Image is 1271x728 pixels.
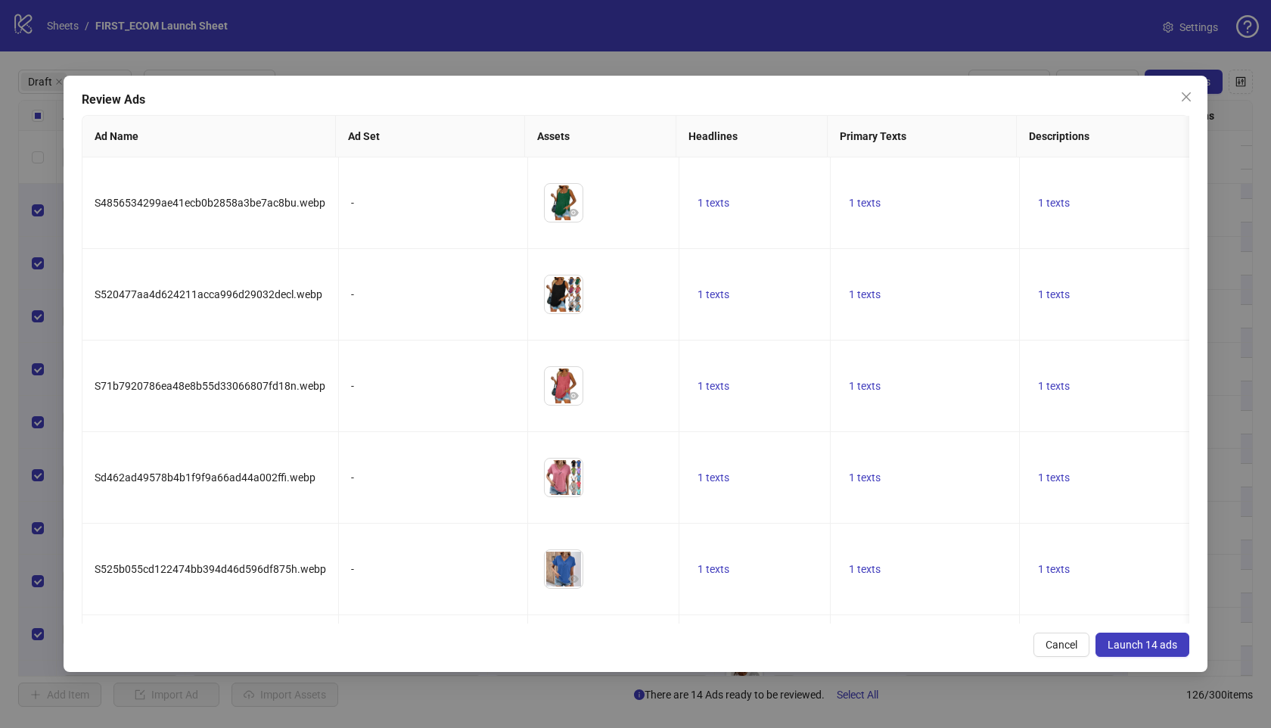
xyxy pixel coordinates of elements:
[351,194,515,211] div: -
[691,468,735,487] button: 1 texts
[676,116,828,157] th: Headlines
[849,380,881,392] span: 1 texts
[351,378,515,394] div: -
[698,380,729,392] span: 1 texts
[95,288,322,300] span: S520477aa4d624211acca996d29032decl.webp
[545,367,583,405] img: Asset 1
[351,561,515,577] div: -
[1174,85,1198,109] button: Close
[351,469,515,486] div: -
[564,478,583,496] button: Preview
[849,563,881,575] span: 1 texts
[1046,639,1077,651] span: Cancel
[698,197,729,209] span: 1 texts
[568,207,579,218] span: eye
[1038,380,1070,392] span: 1 texts
[1038,563,1070,575] span: 1 texts
[564,204,583,222] button: Preview
[1032,560,1076,578] button: 1 texts
[1017,116,1206,157] th: Descriptions
[564,570,583,588] button: Preview
[82,116,336,157] th: Ad Name
[1180,91,1192,103] span: close
[95,563,326,575] span: S525b055cd122474bb394d46d596df875h.webp
[843,285,887,303] button: 1 texts
[691,194,735,212] button: 1 texts
[1032,194,1076,212] button: 1 texts
[698,471,729,484] span: 1 texts
[545,459,583,496] img: Asset 1
[336,116,525,157] th: Ad Set
[1038,471,1070,484] span: 1 texts
[828,116,1017,157] th: Primary Texts
[849,197,881,209] span: 1 texts
[564,387,583,405] button: Preview
[1038,288,1070,300] span: 1 texts
[1032,468,1076,487] button: 1 texts
[82,91,1189,109] div: Review Ads
[1032,285,1076,303] button: 1 texts
[698,288,729,300] span: 1 texts
[95,380,325,392] span: S71b7920786ea48e8b55d33066807fd18n.webp
[698,563,729,575] span: 1 texts
[545,184,583,222] img: Asset 1
[843,560,887,578] button: 1 texts
[849,471,881,484] span: 1 texts
[1108,639,1177,651] span: Launch 14 ads
[1095,633,1189,657] button: Launch 14 ads
[525,116,676,157] th: Assets
[691,560,735,578] button: 1 texts
[1032,377,1076,395] button: 1 texts
[568,299,579,310] span: eye
[351,286,515,303] div: -
[691,285,735,303] button: 1 texts
[691,377,735,395] button: 1 texts
[843,194,887,212] button: 1 texts
[568,482,579,493] span: eye
[568,390,579,401] span: eye
[545,275,583,313] img: Asset 1
[849,288,881,300] span: 1 texts
[568,574,579,584] span: eye
[95,197,325,209] span: S4856534299ae41ecb0b2858a3be7ac8bu.webp
[564,295,583,313] button: Preview
[843,377,887,395] button: 1 texts
[95,471,315,484] span: Sd462ad49578b4b1f9f9a66ad44a002ffi.webp
[1033,633,1089,657] button: Cancel
[1038,197,1070,209] span: 1 texts
[545,550,583,588] img: Asset 1
[843,468,887,487] button: 1 texts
